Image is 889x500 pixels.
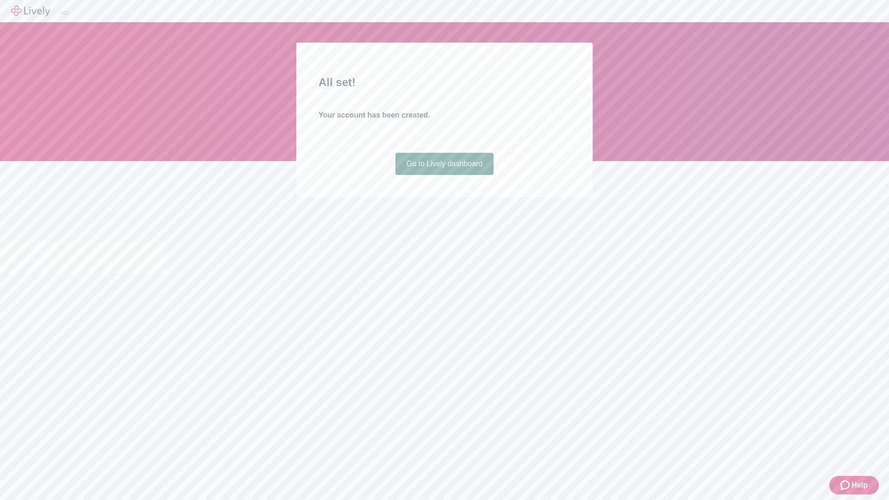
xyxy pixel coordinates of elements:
[319,74,570,91] h2: All set!
[61,12,69,14] button: Log out
[319,110,570,121] h4: Your account has been created.
[851,480,868,491] span: Help
[395,153,494,175] a: Go to Lively dashboard
[11,6,50,17] img: Lively
[829,476,879,494] button: Zendesk support iconHelp
[840,480,851,491] svg: Zendesk support icon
